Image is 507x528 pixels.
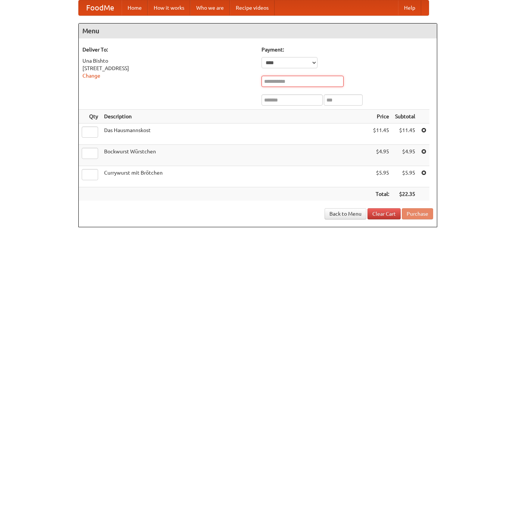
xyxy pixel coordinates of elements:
[370,187,392,201] th: Total:
[101,124,370,145] td: Das Hausmannskost
[262,46,433,53] h5: Payment:
[370,166,392,187] td: $5.95
[82,57,254,65] div: Una Bishto
[370,124,392,145] td: $11.45
[101,110,370,124] th: Description
[82,73,100,79] a: Change
[325,208,366,219] a: Back to Menu
[230,0,275,15] a: Recipe videos
[367,208,401,219] a: Clear Cart
[148,0,190,15] a: How it works
[101,166,370,187] td: Currywurst mit Brötchen
[101,145,370,166] td: Bockwurst Würstchen
[79,110,101,124] th: Qty
[79,24,437,38] h4: Menu
[370,110,392,124] th: Price
[122,0,148,15] a: Home
[398,0,421,15] a: Help
[370,145,392,166] td: $4.95
[392,187,418,201] th: $22.35
[402,208,433,219] button: Purchase
[82,65,254,72] div: [STREET_ADDRESS]
[79,0,122,15] a: FoodMe
[392,145,418,166] td: $4.95
[190,0,230,15] a: Who we are
[392,166,418,187] td: $5.95
[82,46,254,53] h5: Deliver To:
[392,124,418,145] td: $11.45
[392,110,418,124] th: Subtotal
